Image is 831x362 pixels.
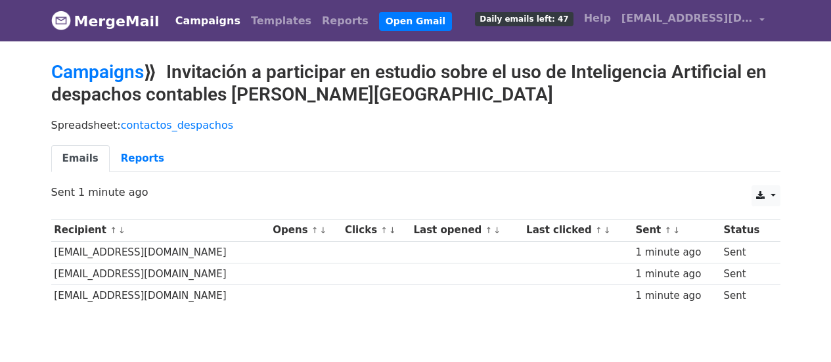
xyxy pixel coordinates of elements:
[270,219,342,241] th: Opens
[633,219,721,241] th: Sent
[51,219,270,241] th: Recipient
[673,225,680,235] a: ↓
[389,225,396,235] a: ↓
[51,61,144,83] a: Campaigns
[51,7,160,35] a: MergeMail
[118,225,125,235] a: ↓
[721,284,773,306] td: Sent
[110,145,175,172] a: Reports
[110,225,117,235] a: ↑
[635,245,717,260] div: 1 minute ago
[317,8,374,34] a: Reports
[320,225,327,235] a: ↓
[51,118,780,132] p: Spreadsheet:
[121,119,233,131] a: contactos_despachos
[51,284,270,306] td: [EMAIL_ADDRESS][DOMAIN_NAME]
[51,185,780,199] p: Sent 1 minute ago
[665,225,672,235] a: ↑
[342,219,411,241] th: Clicks
[379,12,452,31] a: Open Gmail
[579,5,616,32] a: Help
[621,11,753,26] span: [EMAIL_ADDRESS][DOMAIN_NAME]
[380,225,388,235] a: ↑
[493,225,501,235] a: ↓
[635,267,717,282] div: 1 minute ago
[51,263,270,284] td: [EMAIL_ADDRESS][DOMAIN_NAME]
[485,225,493,235] a: ↑
[635,288,717,304] div: 1 minute ago
[475,12,573,26] span: Daily emails left: 47
[51,11,71,30] img: MergeMail logo
[170,8,246,34] a: Campaigns
[721,241,773,263] td: Sent
[51,61,780,105] h2: ⟫ Invitación a participar en estudio sobre el uso de Inteligencia Artificial en despachos contabl...
[51,241,270,263] td: [EMAIL_ADDRESS][DOMAIN_NAME]
[411,219,524,241] th: Last opened
[721,219,773,241] th: Status
[616,5,770,36] a: [EMAIL_ADDRESS][DOMAIN_NAME]
[470,5,578,32] a: Daily emails left: 47
[604,225,611,235] a: ↓
[51,145,110,172] a: Emails
[595,225,602,235] a: ↑
[523,219,632,241] th: Last clicked
[311,225,319,235] a: ↑
[246,8,317,34] a: Templates
[721,263,773,284] td: Sent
